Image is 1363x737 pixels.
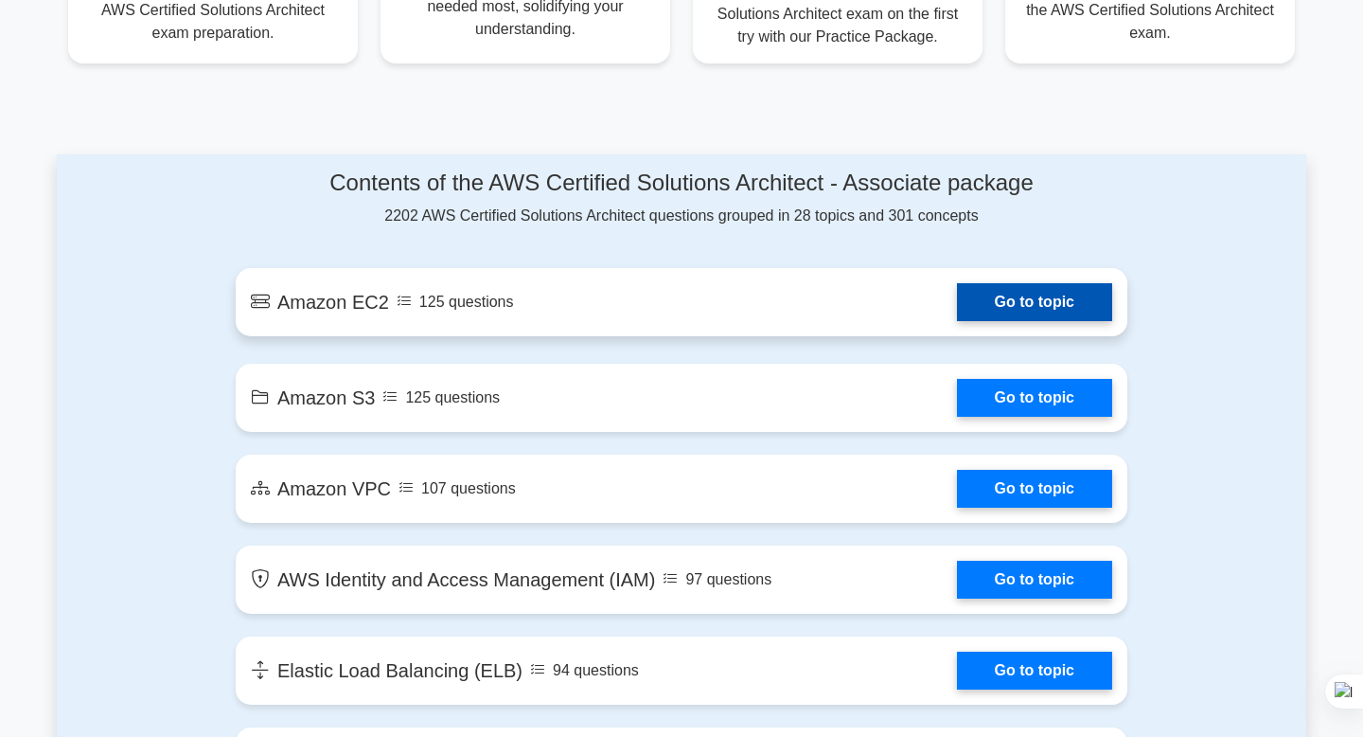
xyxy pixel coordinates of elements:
a: Go to topic [957,561,1112,599]
div: 2202 AWS Certified Solutions Architect questions grouped in 28 topics and 301 concepts [236,170,1127,227]
a: Go to topic [957,652,1112,690]
a: Go to topic [957,379,1112,417]
a: Go to topic [957,283,1112,321]
a: Go to topic [957,470,1112,508]
h4: Contents of the AWS Certified Solutions Architect - Associate package [236,170,1127,197]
